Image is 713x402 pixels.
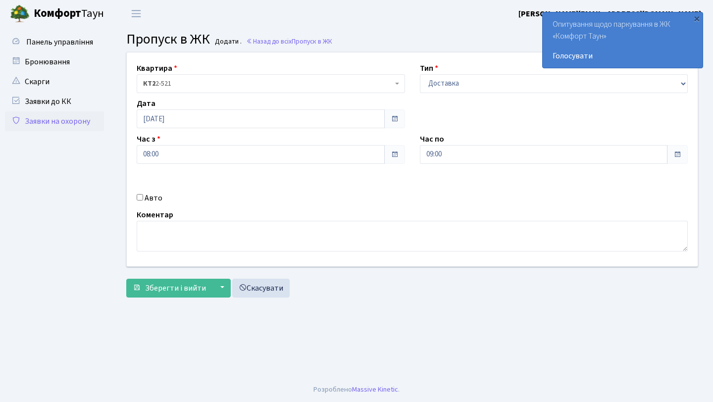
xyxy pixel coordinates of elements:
[137,209,173,221] label: Коментар
[420,62,438,74] label: Тип
[124,5,149,22] button: Переключити навігацію
[232,279,290,298] a: Скасувати
[5,72,104,92] a: Скарги
[145,192,162,204] label: Авто
[145,283,206,294] span: Зберегти і вийти
[518,8,701,20] a: [PERSON_NAME][EMAIL_ADDRESS][DOMAIN_NAME]
[5,92,104,111] a: Заявки до КК
[5,111,104,131] a: Заявки на охорону
[420,133,444,145] label: Час по
[213,38,242,46] small: Додати .
[352,384,398,395] a: Massive Kinetic
[518,8,701,19] b: [PERSON_NAME][EMAIL_ADDRESS][DOMAIN_NAME]
[246,37,332,46] a: Назад до всіхПропуск в ЖК
[137,74,405,93] span: <b>КТ2</b>&nbsp;&nbsp;&nbsp;2-521
[26,37,93,48] span: Панель управління
[543,12,703,68] div: Опитування щодо паркування в ЖК «Комфорт Таун»
[10,4,30,24] img: logo.png
[34,5,104,22] span: Таун
[143,79,155,89] b: КТ2
[553,50,693,62] a: Голосувати
[126,279,212,298] button: Зберегти і вийти
[137,98,155,109] label: Дата
[34,5,81,21] b: Комфорт
[143,79,393,89] span: <b>КТ2</b>&nbsp;&nbsp;&nbsp;2-521
[137,133,160,145] label: Час з
[137,62,177,74] label: Квартира
[5,52,104,72] a: Бронювання
[692,13,702,23] div: ×
[292,37,332,46] span: Пропуск в ЖК
[126,29,210,49] span: Пропуск в ЖК
[313,384,400,395] div: Розроблено .
[5,32,104,52] a: Панель управління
